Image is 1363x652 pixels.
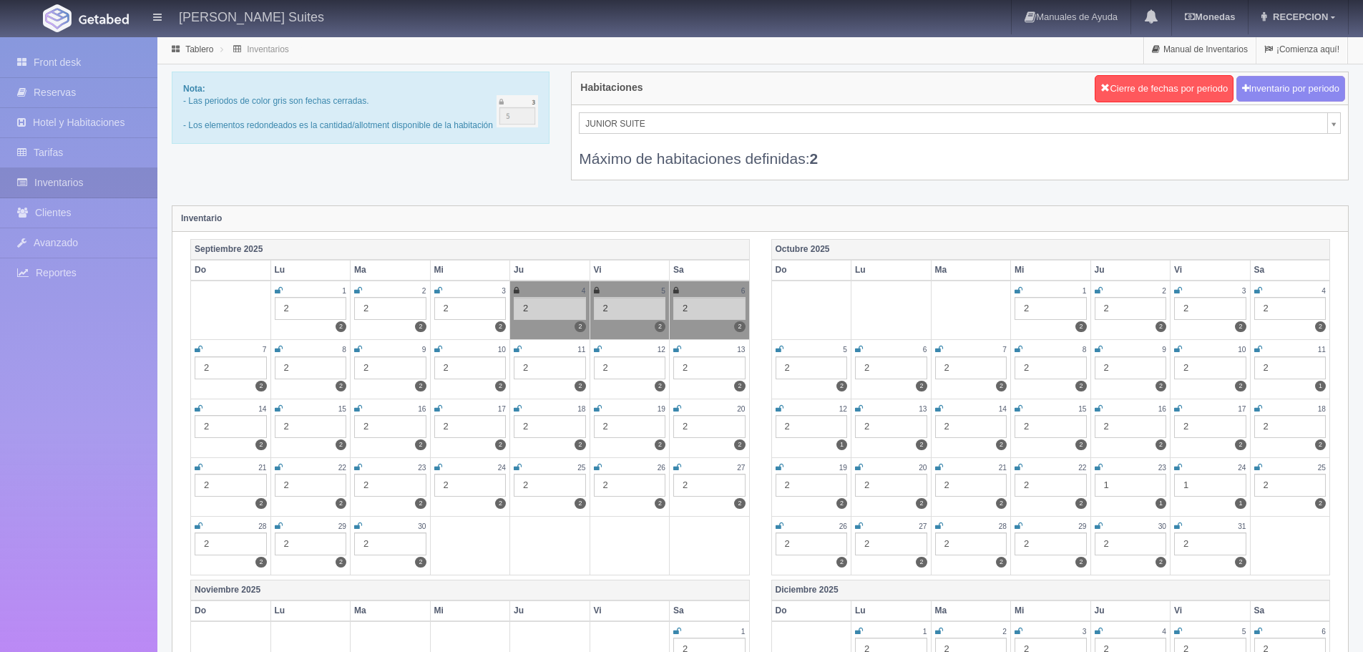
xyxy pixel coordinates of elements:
div: 2 [776,415,848,438]
label: 2 [996,439,1007,450]
small: 4 [1162,628,1166,636]
th: Noviembre 2025 [191,580,750,600]
th: Ma [931,600,1011,621]
small: 1 [1083,287,1087,295]
label: 1 [1315,381,1326,391]
label: 2 [415,557,426,568]
small: 1 [342,287,346,295]
small: 21 [999,464,1007,472]
label: 2 [996,557,1007,568]
img: cutoff.png [497,95,539,127]
th: Do [191,600,271,621]
div: 2 [195,474,267,497]
label: 2 [336,321,346,332]
th: Ma [351,600,431,621]
th: Do [771,260,851,281]
label: 2 [916,439,927,450]
div: 2 [1015,356,1087,379]
a: Tablero [185,44,213,54]
a: Inventarios [247,44,289,54]
label: 2 [255,381,266,391]
small: 29 [338,522,346,530]
small: 30 [418,522,426,530]
label: 2 [575,381,585,391]
small: 2 [1002,628,1007,636]
div: 2 [673,356,746,379]
label: 1 [836,439,847,450]
th: Lu [851,600,932,621]
th: Lu [270,600,351,621]
small: 28 [258,522,266,530]
label: 2 [836,498,847,509]
small: 24 [1238,464,1246,472]
div: 2 [935,356,1007,379]
small: 19 [658,405,665,413]
div: 2 [1095,532,1167,555]
div: 2 [855,356,927,379]
label: 2 [655,498,665,509]
div: 2 [434,474,507,497]
label: 2 [916,381,927,391]
small: 14 [999,405,1007,413]
div: 2 [1015,297,1087,320]
small: 12 [658,346,665,354]
div: 2 [1015,415,1087,438]
th: Ju [1090,600,1171,621]
div: 2 [354,356,426,379]
th: Vi [1171,600,1251,621]
label: 1 [1235,498,1246,509]
div: 2 [1254,415,1327,438]
label: 2 [1075,557,1086,568]
th: Lu [851,260,932,281]
small: 26 [658,464,665,472]
th: Sa [1250,600,1330,621]
label: 2 [575,321,585,332]
div: 2 [1095,356,1167,379]
a: Manual de Inventarios [1144,36,1256,64]
small: 24 [498,464,506,472]
label: 2 [1075,381,1086,391]
small: 6 [1322,628,1326,636]
label: 2 [415,439,426,450]
small: 1 [923,628,927,636]
small: 14 [258,405,266,413]
label: 2 [1156,381,1166,391]
label: 2 [655,439,665,450]
div: Máximo de habitaciones definidas: [579,134,1341,169]
label: 2 [996,381,1007,391]
label: 2 [655,321,665,332]
div: 2 [514,415,586,438]
div: 2 [514,474,586,497]
small: 28 [999,522,1007,530]
th: Sa [1250,260,1330,281]
th: Mi [430,260,510,281]
label: 2 [734,498,745,509]
label: 2 [996,498,1007,509]
small: 27 [919,522,927,530]
div: 2 [514,297,586,320]
div: 2 [514,356,586,379]
label: 2 [655,381,665,391]
div: 2 [935,532,1007,555]
div: 2 [1174,356,1246,379]
div: 2 [855,532,927,555]
div: 2 [1174,297,1246,320]
small: 19 [839,464,847,472]
small: 23 [1158,464,1166,472]
div: 2 [434,415,507,438]
small: 21 [258,464,266,472]
div: 2 [935,474,1007,497]
span: RECEPCION [1269,11,1328,22]
label: 2 [495,381,506,391]
small: 4 [1322,287,1326,295]
th: Diciembre 2025 [771,580,1330,600]
div: - Las periodos de color gris son fechas cerradas. - Los elementos redondeados es la cantidad/allo... [172,72,549,144]
small: 5 [661,287,665,295]
label: 2 [495,321,506,332]
th: Ma [351,260,431,281]
label: 2 [1075,321,1086,332]
label: 2 [255,557,266,568]
label: 1 [1156,498,1166,509]
div: 1 [1174,474,1246,497]
div: 2 [594,356,666,379]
